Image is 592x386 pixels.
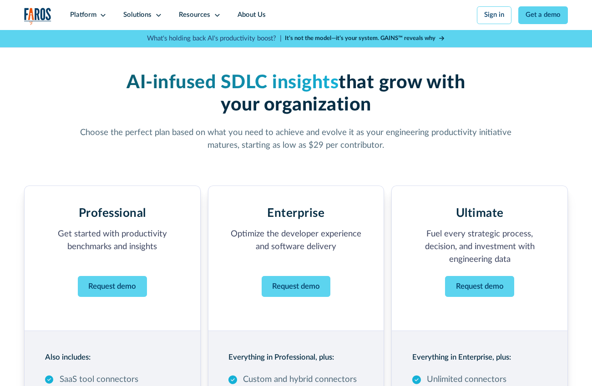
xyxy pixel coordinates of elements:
a: Get a demo [518,6,568,24]
a: Contact Modal [262,276,331,297]
h2: Enterprise [267,206,324,221]
a: Contact Modal [78,276,147,297]
p: Unlimited connectors [427,373,506,386]
h3: Everything in Enterprise, plus: [412,351,511,363]
h2: Ultimate [456,206,504,221]
img: Logo of the analytics and reporting company Faros. [24,8,51,25]
p: Optimize the developer experience and software delivery ‍ [228,228,363,266]
div: Resources [179,10,210,20]
a: Sign in [477,6,511,24]
p: What's holding back AI's productivity boost? | [147,34,282,44]
h1: that grow with your organization [79,71,514,116]
h2: Professional [79,206,146,221]
span: AI-infused SDLC insights [126,73,339,92]
strong: It’s not the model—it’s your system. GAINS™ reveals why [285,35,435,41]
p: Fuel every strategic process, decision, and investment with engineering data [412,228,547,266]
a: Contact Modal [445,276,514,297]
p: SaaS tool connectors [60,373,138,386]
a: home [24,8,51,25]
a: It’s not the model—it’s your system. GAINS™ reveals why [285,34,445,43]
div: Platform [70,10,96,20]
p: Choose the perfect plan based on what you need to achieve and evolve it as your engineering produ... [79,126,514,152]
h3: Everything in Professional, plus: [228,351,334,363]
div: Solutions [123,10,152,20]
p: Get started with productivity benchmarks and insights ‍ [45,228,180,266]
p: Custom and hybrid connectors [243,373,357,386]
h3: Also includes: [45,351,91,363]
